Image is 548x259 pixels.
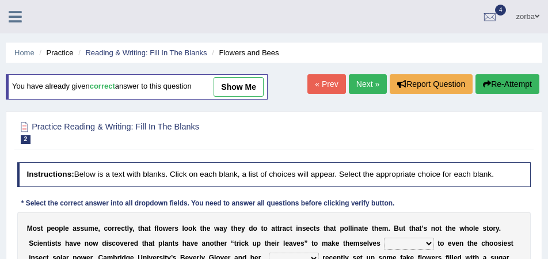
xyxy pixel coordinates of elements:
[431,224,435,233] b: n
[470,239,474,247] b: h
[205,239,210,247] b: n
[374,224,378,233] b: h
[69,239,73,247] b: a
[144,224,149,233] b: a
[277,224,280,233] b: t
[223,224,227,233] b: y
[420,224,422,233] b: t
[231,239,234,247] b: “
[174,224,178,233] b: s
[271,239,275,247] b: e
[237,224,241,233] b: e
[55,239,58,247] b: t
[296,224,298,233] b: i
[43,239,47,247] b: n
[37,239,39,247] b: i
[163,224,168,233] b: w
[233,224,237,233] b: h
[362,224,364,233] b: t
[412,224,416,233] b: h
[210,239,214,247] b: o
[336,239,340,247] b: e
[358,224,362,233] b: a
[350,224,352,233] b: l
[85,48,207,57] a: Reading & Writing: Fill In The Blanks
[80,224,84,233] b: s
[475,74,539,94] button: Re-Attempt
[498,239,502,247] b: s
[21,135,31,144] span: 2
[328,239,332,247] b: a
[245,239,249,247] b: k
[305,239,308,247] b: ”
[214,77,264,97] a: show me
[353,239,360,247] b: m
[26,170,74,178] b: Instructions:
[234,239,237,247] b: t
[354,224,358,233] b: n
[47,224,51,233] b: p
[290,224,292,233] b: t
[116,239,120,247] b: o
[285,239,289,247] b: e
[241,224,245,233] b: y
[345,239,349,247] b: h
[306,224,310,233] b: e
[184,224,188,233] b: o
[14,48,35,57] a: Home
[149,239,153,247] b: a
[334,224,336,233] b: t
[112,239,116,247] b: c
[90,82,115,91] b: correct
[280,224,283,233] b: r
[314,224,316,233] b: t
[388,224,390,233] b: .
[289,239,293,247] b: a
[85,239,89,247] b: n
[282,224,286,233] b: a
[489,239,493,247] b: o
[265,239,267,247] b: t
[50,239,51,247] b: i
[158,239,162,247] b: p
[469,224,473,233] b: o
[416,224,420,233] b: a
[231,224,233,233] b: t
[17,162,531,186] h4: Below is a text with blanks. Click on each blank, a list of choices will appear. Select the appro...
[207,224,211,233] b: e
[452,239,456,247] b: v
[507,239,511,247] b: s
[142,239,144,247] b: t
[409,224,412,233] b: t
[93,239,98,247] b: w
[89,239,93,247] b: o
[296,239,300,247] b: e
[239,239,241,247] b: i
[501,239,503,247] b: i
[302,224,306,233] b: s
[6,74,268,100] div: You have already given answer to this question
[499,224,501,233] b: .
[473,224,475,233] b: l
[275,239,277,247] b: i
[237,239,239,247] b: r
[130,239,134,247] b: e
[140,224,144,233] b: h
[448,224,452,233] b: h
[33,224,37,233] b: o
[437,239,440,247] b: t
[159,224,163,233] b: o
[340,224,344,233] b: p
[73,224,77,233] b: a
[65,239,69,247] b: h
[439,224,442,233] b: t
[283,239,285,247] b: l
[257,239,261,247] b: p
[495,5,507,16] span: 4
[102,239,106,247] b: d
[481,239,485,247] b: c
[475,224,479,233] b: e
[41,224,43,233] b: t
[77,224,81,233] b: s
[399,224,403,233] b: u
